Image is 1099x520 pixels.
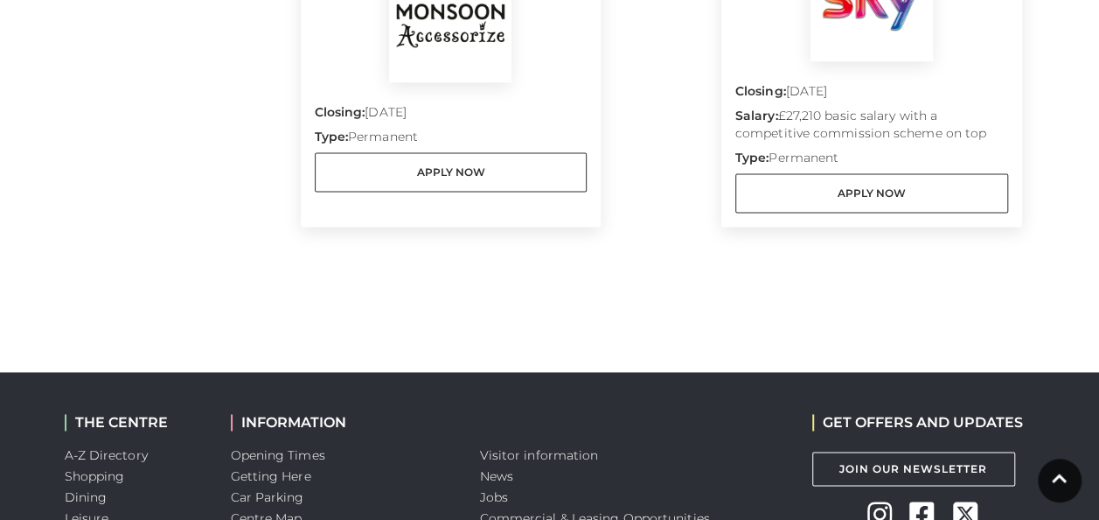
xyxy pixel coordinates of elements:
[231,489,304,505] a: Car Parking
[65,489,108,505] a: Dining
[231,468,311,484] a: Getting Here
[812,452,1015,486] a: Join Our Newsletter
[315,103,588,128] p: [DATE]
[812,414,1023,431] h2: GET OFFERS AND UPDATES
[735,107,1008,149] p: £27,210 basic salary with a competitive commission scheme on top
[65,468,125,484] a: Shopping
[480,489,508,505] a: Jobs
[231,447,325,463] a: Opening Times
[315,129,348,144] strong: Type:
[480,447,599,463] a: Visitor information
[735,82,1008,107] p: [DATE]
[65,414,205,431] h2: THE CENTRE
[315,104,365,120] strong: Closing:
[735,150,769,165] strong: Type:
[735,83,786,99] strong: Closing:
[315,152,588,192] a: Apply Now
[65,447,148,463] a: A-Z Directory
[735,108,778,123] strong: Salary:
[315,128,588,152] p: Permanent
[480,468,513,484] a: News
[231,414,454,431] h2: INFORMATION
[735,173,1008,213] a: Apply Now
[735,149,1008,173] p: Permanent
